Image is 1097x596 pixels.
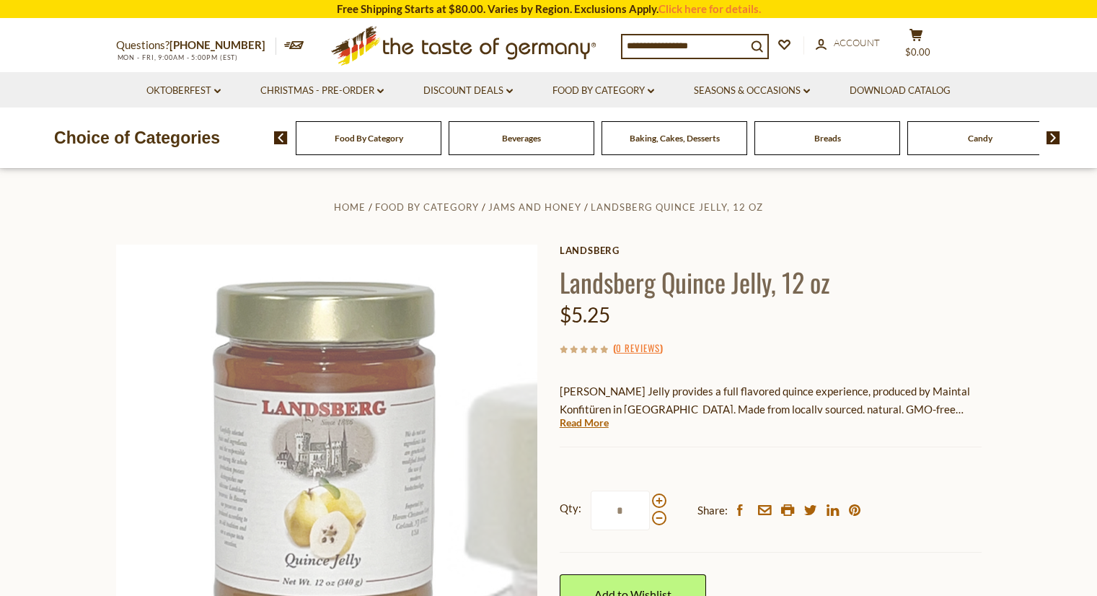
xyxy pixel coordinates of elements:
a: Candy [968,133,992,144]
img: next arrow [1047,131,1060,144]
img: previous arrow [274,131,288,144]
a: Seasons & Occasions [694,83,810,99]
span: $0.00 [905,46,930,58]
button: $0.00 [895,28,938,64]
p: Questions? [116,36,276,55]
a: Beverages [502,133,541,144]
a: Landsberg [560,245,982,256]
a: Landsberg Quince Jelly, 12 oz [591,201,763,213]
span: $5.25 [560,302,610,327]
span: Account [834,37,880,48]
p: [PERSON_NAME] Jelly provides a full flavored quince experience, produced by Maintal Konfitüren in... [560,382,982,418]
a: [PHONE_NUMBER] [169,38,265,51]
span: ( ) [613,341,663,355]
span: MON - FRI, 9:00AM - 5:00PM (EST) [116,53,239,61]
a: Click here for details. [658,2,761,15]
a: Read More [560,416,609,430]
a: Baking, Cakes, Desserts [630,133,720,144]
a: Oktoberfest [146,83,221,99]
span: Share: [697,501,728,520]
a: Food By Category [552,83,654,99]
a: Breads [814,133,841,144]
a: Download Catalog [850,83,951,99]
strong: Qty: [560,499,581,517]
a: Food By Category [335,133,403,144]
a: Jams and Honey [488,201,581,213]
a: Christmas - PRE-ORDER [260,83,384,99]
input: Qty: [591,491,650,530]
a: 0 Reviews [616,341,660,356]
a: Food By Category [375,201,479,213]
a: Home [334,201,366,213]
a: Discount Deals [423,83,513,99]
h1: Landsberg Quince Jelly, 12 oz [560,266,982,298]
a: Account [816,35,880,51]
